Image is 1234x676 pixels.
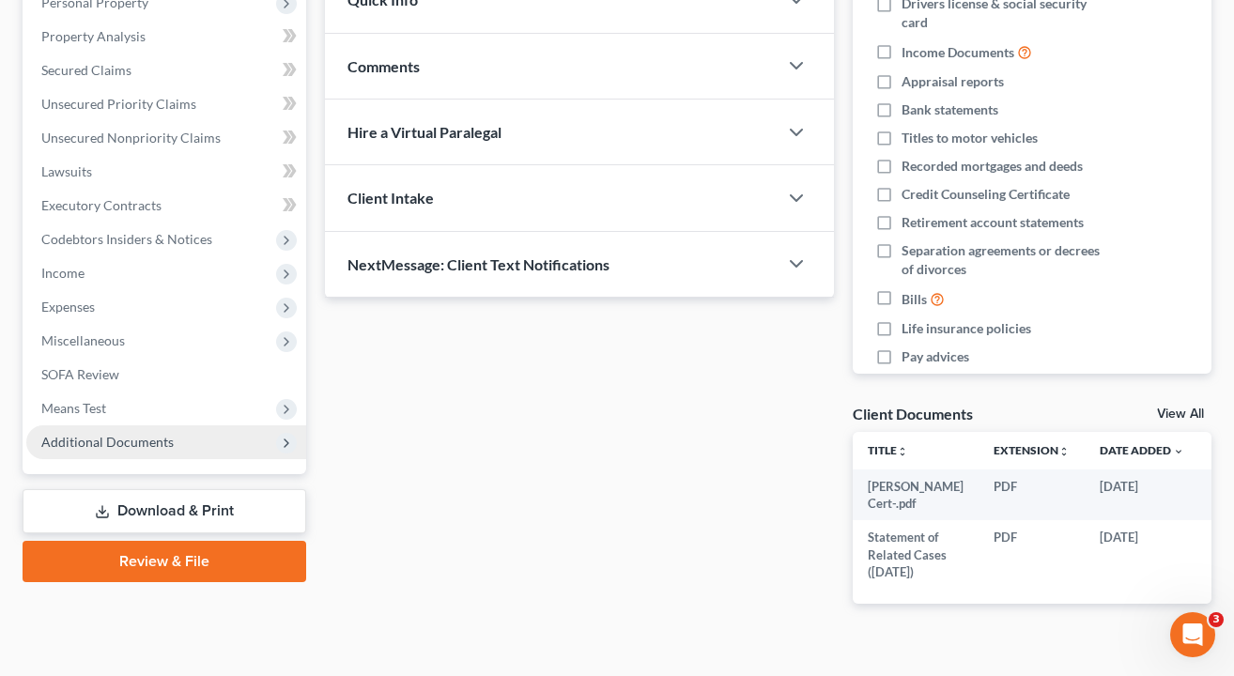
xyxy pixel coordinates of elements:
span: Income [41,265,85,281]
span: Life insurance policies [902,319,1031,338]
iframe: Intercom live chat [1170,612,1215,657]
a: Unsecured Nonpriority Claims [26,121,306,155]
a: Unsecured Priority Claims [26,87,306,121]
td: PDF [979,469,1085,521]
span: Executory Contracts [41,197,162,213]
span: Expenses [41,299,95,315]
span: Bank statements [902,100,998,119]
span: Miscellaneous [41,332,125,348]
span: Income Documents [902,43,1014,62]
span: 3 [1209,612,1224,627]
span: NextMessage: Client Text Notifications [347,255,609,273]
span: Appraisal reports [902,72,1004,91]
a: Date Added expand_more [1100,443,1184,457]
a: Review & File [23,541,306,582]
span: Recorded mortgages and deeds [902,157,1083,176]
span: Credit Counseling Certificate [902,185,1070,204]
span: Additional Documents [41,434,174,450]
a: Executory Contracts [26,189,306,223]
span: Codebtors Insiders & Notices [41,231,212,247]
td: PDF [979,520,1085,589]
span: SOFA Review [41,366,119,382]
span: Property Analysis [41,28,146,44]
td: [PERSON_NAME] Cert-.pdf [853,469,979,521]
i: unfold_more [897,446,908,457]
span: Bills [902,290,927,309]
td: [DATE] [1085,520,1199,589]
a: Lawsuits [26,155,306,189]
td: [DATE] [1085,469,1199,521]
span: Retirement account statements [902,213,1084,232]
a: Property Analysis [26,20,306,54]
span: Secured Claims [41,62,131,78]
a: SOFA Review [26,358,306,392]
span: Unsecured Nonpriority Claims [41,130,221,146]
span: Titles to motor vehicles [902,129,1038,147]
span: Lawsuits [41,163,92,179]
span: Unsecured Priority Claims [41,96,196,112]
a: Extensionunfold_more [994,443,1070,457]
td: Statement of Related Cases ([DATE]) [853,520,979,589]
span: Comments [347,57,420,75]
div: Client Documents [853,404,973,423]
i: unfold_more [1058,446,1070,457]
i: expand_more [1173,446,1184,457]
a: Secured Claims [26,54,306,87]
a: Titleunfold_more [868,443,908,457]
span: Means Test [41,400,106,416]
a: Download & Print [23,489,306,533]
span: Separation agreements or decrees of divorces [902,241,1105,279]
span: Client Intake [347,189,434,207]
a: View All [1157,407,1204,421]
span: Hire a Virtual Paralegal [347,123,501,141]
span: Pay advices [902,347,969,366]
